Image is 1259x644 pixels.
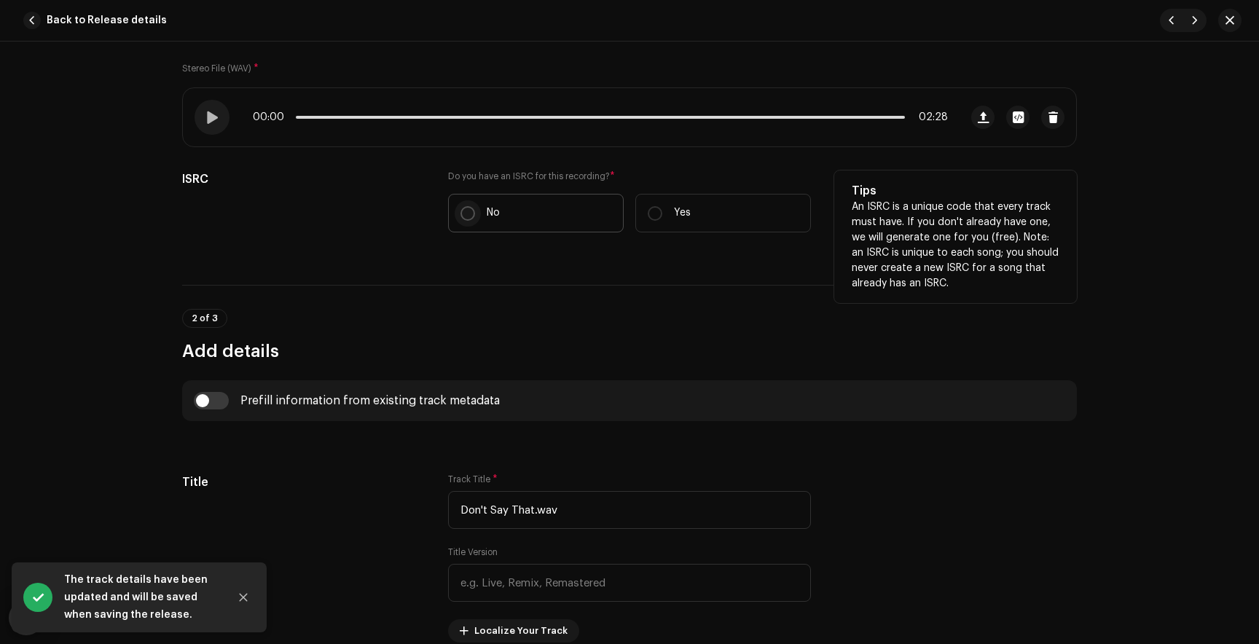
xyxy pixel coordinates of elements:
button: Close [229,583,258,612]
h5: Tips [852,182,1059,200]
p: Yes [674,205,691,221]
h3: Add details [182,339,1077,363]
div: Prefill information from existing track metadata [240,395,500,407]
label: Title Version [448,546,498,558]
label: Do you have an ISRC for this recording? [448,170,811,182]
p: No [487,205,500,221]
div: Open Intercom Messenger [9,600,44,635]
label: Track Title [448,474,498,485]
button: Localize Your Track [448,619,579,643]
p: An ISRC is a unique code that every track must have. If you don't already have one, we will gener... [852,200,1059,291]
span: 02:28 [911,111,948,123]
small: Stereo File (WAV) [182,64,251,73]
h5: ISRC [182,170,425,188]
h5: Title [182,474,425,491]
span: 00:00 [253,111,290,123]
input: e.g. Live, Remix, Remastered [448,564,811,602]
div: The track details have been updated and will be saved when saving the release. [64,571,217,624]
input: Enter the name of the track [448,491,811,529]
